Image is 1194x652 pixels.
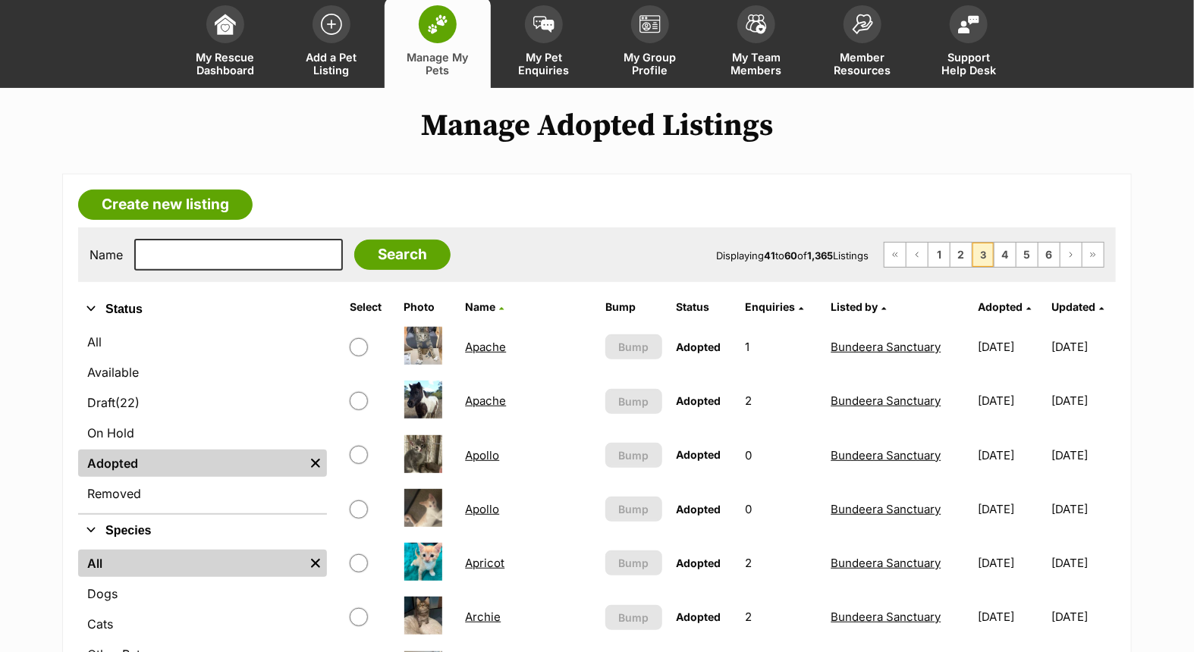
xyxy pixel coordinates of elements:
[605,389,662,414] button: Bump
[739,321,823,373] td: 1
[619,447,649,463] span: Bump
[906,243,928,267] a: Previous page
[831,502,941,516] a: Bundeera Sanctuary
[831,300,878,313] span: Listed by
[354,240,451,270] input: Search
[90,248,123,262] label: Name
[1052,300,1096,313] span: Updated
[78,521,327,541] button: Species
[972,537,1051,589] td: [DATE]
[404,543,442,581] img: Apricot
[670,295,738,319] th: Status
[465,556,504,570] a: Apricot
[739,591,823,643] td: 2
[616,51,684,77] span: My Group Profile
[78,480,327,507] a: Removed
[958,15,979,33] img: help-desk-icon-fdf02630f3aa405de69fd3d07c3f3aa587a6932b1a1747fa1d2bba05be0121f9.svg
[619,555,649,571] span: Bump
[972,243,994,267] span: Page 3
[1038,243,1060,267] a: Page 6
[972,375,1051,427] td: [DATE]
[972,591,1051,643] td: [DATE]
[972,429,1051,481] td: [DATE]
[78,610,327,638] a: Cats
[807,249,833,262] strong: 1,365
[928,243,950,267] a: Page 1
[745,300,803,313] a: Enquiries
[404,435,442,473] img: Apollo
[605,605,662,630] button: Bump
[465,502,499,516] a: Apollo
[676,610,721,623] span: Adopted
[427,14,448,34] img: manage-my-pets-icon-02211641906a0b7f246fdf0571729dbe1e7629f14944591b6c1af311fb30b64b.svg
[619,501,649,517] span: Bump
[78,359,327,386] a: Available
[1082,243,1104,267] a: Last page
[465,448,499,462] a: Apollo
[885,243,906,267] a: First page
[716,249,869,262] span: Displaying to of Listings
[78,190,253,220] a: Create new listing
[764,249,775,262] strong: 41
[605,443,662,468] button: Bump
[78,299,327,319] button: Status
[639,15,661,33] img: group-profile-icon-3fa3cf56718a62981997c0bc7e787c4b2cf8bcc04b72c1350f741eb67cf2f40e.svg
[398,295,458,319] th: Photo
[510,51,578,77] span: My Pet Enquiries
[676,394,721,407] span: Adopted
[722,51,790,77] span: My Team Members
[828,51,897,77] span: Member Resources
[831,448,941,462] a: Bundeera Sanctuary
[676,448,721,461] span: Adopted
[78,419,327,447] a: On Hold
[304,450,327,477] a: Remove filter
[465,300,495,313] span: Name
[1052,321,1114,373] td: [DATE]
[852,14,873,34] img: member-resources-icon-8e73f808a243e03378d46382f2149f9095a855e16c252ad45f914b54edf8863c.svg
[746,14,767,34] img: team-members-icon-5396bd8760b3fe7c0b43da4ab00e1e3bb1a5d9ba89233759b79545d2d3fc5d0d.svg
[619,610,649,625] span: Bump
[78,389,327,416] a: Draft
[78,450,304,477] a: Adopted
[784,249,797,262] strong: 60
[950,243,972,267] a: Page 2
[404,51,472,77] span: Manage My Pets
[1016,243,1038,267] a: Page 5
[619,393,649,409] span: Bump
[676,503,721,516] span: Adopted
[605,334,662,359] button: Bump
[1052,429,1114,481] td: [DATE]
[745,300,795,313] span: translation missing: en.admin.listings.index.attributes.enquiries
[994,243,1016,267] a: Page 4
[78,328,327,356] a: All
[533,16,555,33] img: pet-enquiries-icon-7e3ad2cf08bfb03b45e93fb7055b45f3efa6380592205ae92323e6603595dc1f.svg
[297,51,366,77] span: Add a Pet Listing
[78,325,327,513] div: Status
[78,580,327,607] a: Dogs
[619,339,649,355] span: Bump
[676,556,721,569] span: Adopted
[78,550,304,577] a: All
[605,550,662,575] button: Bump
[676,340,721,353] span: Adopted
[404,327,442,365] img: Apache
[1052,537,1114,589] td: [DATE]
[1052,300,1104,313] a: Updated
[191,51,259,77] span: My Rescue Dashboard
[465,610,501,624] a: Archie
[1052,483,1114,535] td: [DATE]
[831,610,941,624] a: Bundeera Sanctuary
[979,300,1032,313] a: Adopted
[739,375,823,427] td: 2
[465,340,506,354] a: Apache
[344,295,396,319] th: Select
[115,393,140,412] span: (22)
[304,550,327,577] a: Remove filter
[935,51,1003,77] span: Support Help Desk
[972,483,1051,535] td: [DATE]
[465,393,506,408] a: Apache
[404,597,442,635] img: Archie
[465,300,504,313] a: Name
[831,340,941,354] a: Bundeera Sanctuary
[739,483,823,535] td: 0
